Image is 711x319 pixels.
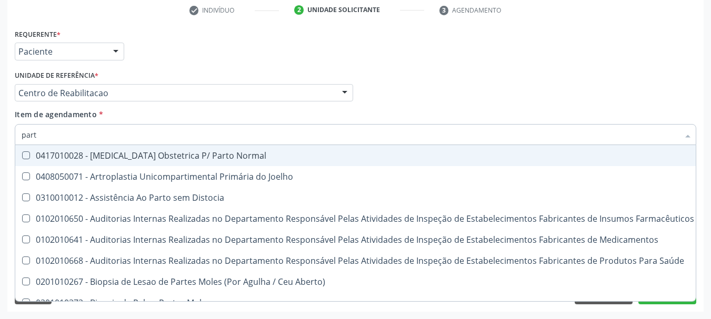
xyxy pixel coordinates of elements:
[294,5,304,15] div: 2
[15,26,61,43] label: Requerente
[18,88,332,98] span: Centro de Reabilitacao
[18,46,103,57] span: Paciente
[22,124,679,145] input: Buscar por procedimentos
[307,5,380,15] div: Unidade solicitante
[15,68,98,84] label: Unidade de referência
[15,109,97,119] span: Item de agendamento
